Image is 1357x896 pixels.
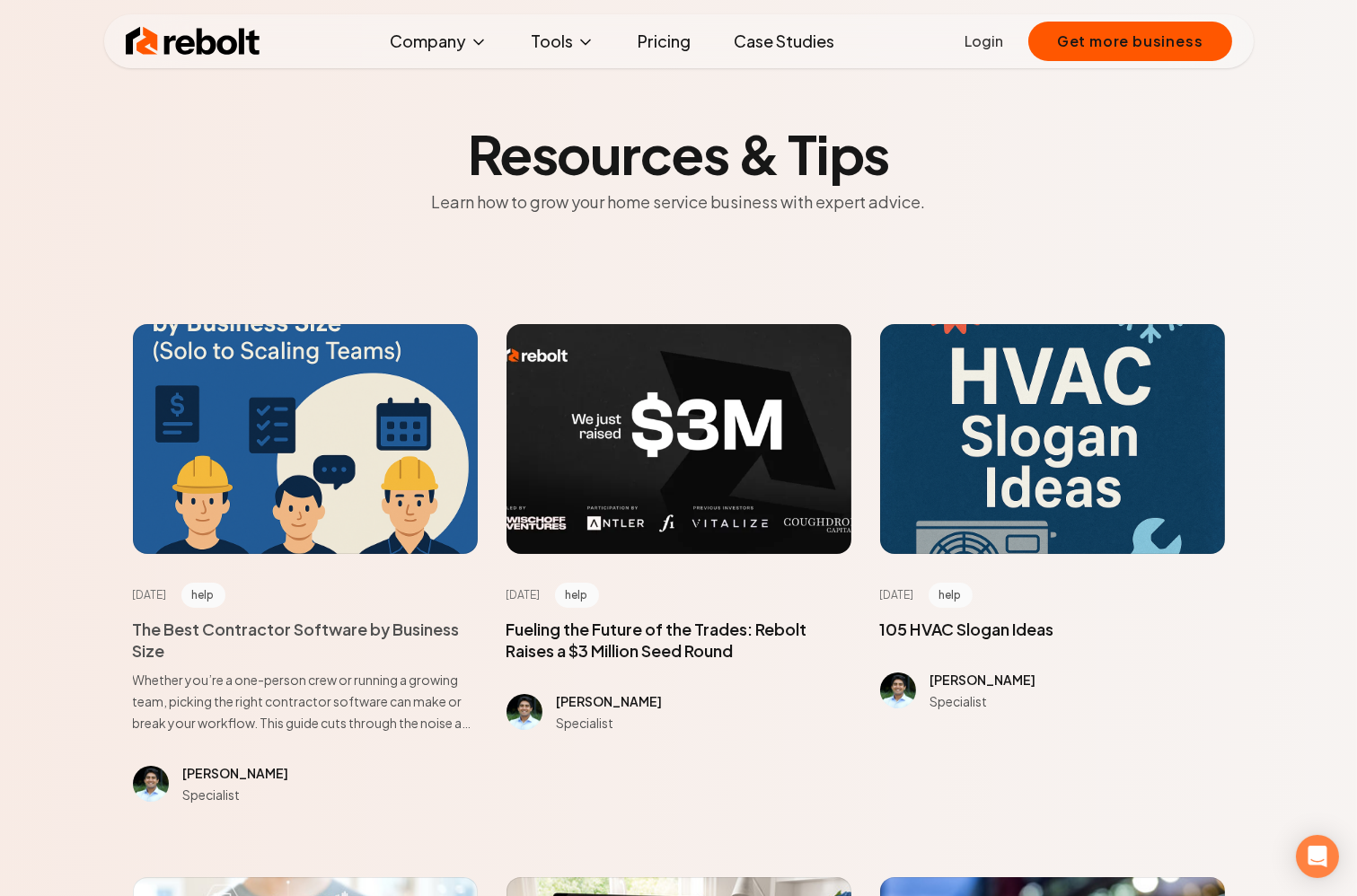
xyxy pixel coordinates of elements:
[623,23,705,59] a: Pricing
[930,672,1036,688] span: [PERSON_NAME]
[557,693,663,709] span: [PERSON_NAME]
[377,188,981,216] p: Learn how to grow your home service business with expert advice.
[880,588,914,602] time: [DATE]
[880,619,1054,639] a: 105 HVAC Slogan Ideas
[1296,835,1339,878] div: Open Intercom Messenger
[507,588,541,602] time: [DATE]
[377,127,981,180] h2: Resources & Tips
[375,23,502,59] button: Company
[516,23,609,59] button: Tools
[181,583,225,608] span: help
[126,23,260,59] img: Rebolt Logo
[719,23,849,59] a: Case Studies
[929,583,973,608] span: help
[133,588,167,602] time: [DATE]
[555,583,599,608] span: help
[183,765,289,781] span: [PERSON_NAME]
[133,619,460,661] a: The Best Contractor Software by Business Size
[965,31,1003,52] a: Login
[507,619,807,661] a: Fueling the Future of the Trades: Rebolt Raises a $3 Million Seed Round
[1028,22,1232,61] button: Get more business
